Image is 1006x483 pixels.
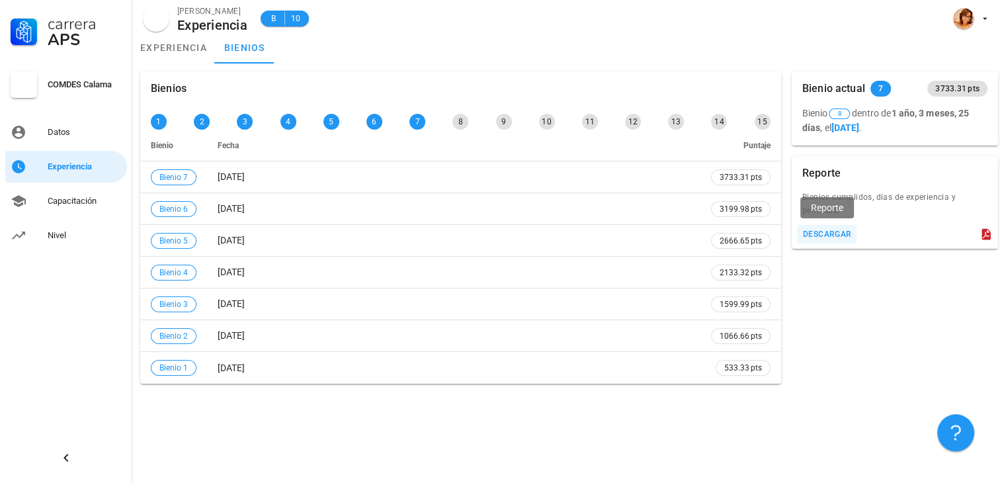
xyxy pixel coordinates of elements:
span: 8 [837,109,841,118]
div: 3 [237,114,253,130]
span: 1066.66 pts [720,329,762,343]
span: [DATE] [218,363,245,373]
span: Bienio 2 [159,329,188,343]
span: [DATE] [218,235,245,245]
a: bienios [215,32,274,64]
div: 15 [755,114,771,130]
span: el . [824,122,862,133]
div: Nivel [48,230,122,241]
span: 7 [878,81,883,97]
div: 1 [151,114,167,130]
div: Experiencia [48,161,122,172]
span: 533.33 pts [724,361,762,374]
div: 14 [711,114,727,130]
div: 9 [496,114,512,130]
div: Bienios cumplidos, dias de experiencia y permisos. [792,191,998,225]
div: 13 [668,114,684,130]
th: Bienio [140,130,207,161]
div: [PERSON_NAME] [177,5,247,18]
th: Puntaje [700,130,781,161]
div: 6 [366,114,382,130]
div: Bienios [151,71,187,106]
div: avatar [143,5,169,32]
a: Datos [5,116,127,148]
span: Bienio 1 [159,361,188,375]
div: Datos [48,127,122,138]
div: Reporte [802,156,841,191]
span: Bienio 3 [159,297,188,312]
a: Experiencia [5,151,127,183]
div: 11 [582,114,598,130]
div: APS [48,32,122,48]
div: Experiencia [177,18,247,32]
b: [DATE] [831,122,860,133]
span: 10 [290,12,301,25]
div: Carrera [48,16,122,32]
div: 10 [539,114,555,130]
div: descargar [802,230,852,239]
div: 4 [280,114,296,130]
span: Bienio 4 [159,265,188,280]
span: 2133.32 pts [720,266,762,279]
span: Bienio 6 [159,202,188,216]
span: [DATE] [218,298,245,309]
span: [DATE] [218,330,245,341]
div: 2 [194,114,210,130]
span: 3733.31 pts [935,81,980,97]
span: Fecha [218,141,239,150]
span: Bienio 7 [159,170,188,185]
span: [DATE] [218,203,245,214]
div: Capacitación [48,196,122,206]
span: B [269,12,279,25]
a: Nivel [5,220,127,251]
div: Bienio actual [802,71,865,106]
div: 8 [452,114,468,130]
div: 5 [323,114,339,130]
span: 3199.98 pts [720,202,762,216]
span: 2666.65 pts [720,234,762,247]
div: avatar [953,8,974,29]
div: COMDES Calama [48,79,122,90]
th: Fecha [207,130,700,161]
span: 1599.99 pts [720,298,762,311]
a: Capacitación [5,185,127,217]
span: 3733.31 pts [720,171,762,184]
span: [DATE] [218,267,245,277]
a: experiencia [132,32,215,64]
div: 7 [409,114,425,130]
button: descargar [797,225,857,243]
span: Bienio [151,141,173,150]
span: Puntaje [743,141,771,150]
span: Bienio 5 [159,234,188,248]
div: 12 [625,114,641,130]
span: [DATE] [218,171,245,182]
span: Bienio dentro de , [802,108,969,133]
